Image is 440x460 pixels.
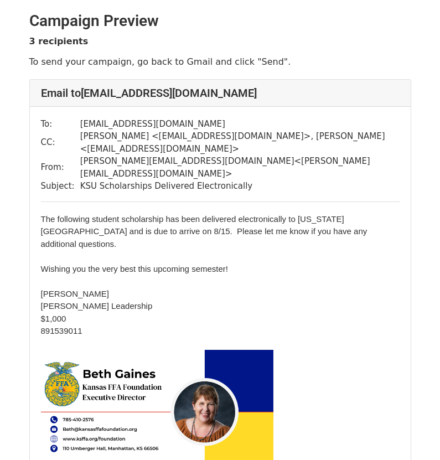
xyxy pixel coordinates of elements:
td: KSU Scholarships Delivered Electronically [80,180,400,193]
div: ​The following student scholarship has been delivered electronically to [US_STATE][GEOGRAPHIC_DAT... [41,213,400,251]
div: [PERSON_NAME] Leadership [41,300,400,313]
td: [PERSON_NAME][EMAIL_ADDRESS][DOMAIN_NAME] < [PERSON_NAME][EMAIL_ADDRESS][DOMAIN_NAME] > [80,155,400,180]
h4: Email to [EMAIL_ADDRESS][DOMAIN_NAME] [41,86,400,100]
strong: 3 recipients [29,36,89,46]
td: CC: [41,130,80,155]
div: 891539011 [41,325,400,338]
td: From: [41,155,80,180]
td: [PERSON_NAME] < [EMAIL_ADDRESS][DOMAIN_NAME] >, [PERSON_NAME] < [EMAIL_ADDRESS][DOMAIN_NAME] > [80,130,400,155]
td: Subject: [41,180,80,193]
td: [EMAIL_ADDRESS][DOMAIN_NAME] [80,118,400,131]
td: To: [41,118,80,131]
p: To send your campaign, go back to Gmail and click "Send". [29,56,411,68]
div: Wishing you the very best this upcoming semester! [41,263,400,276]
div: [PERSON_NAME] [41,288,400,301]
div: $1,000 [41,313,400,325]
h2: Campaign Preview [29,12,411,30]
